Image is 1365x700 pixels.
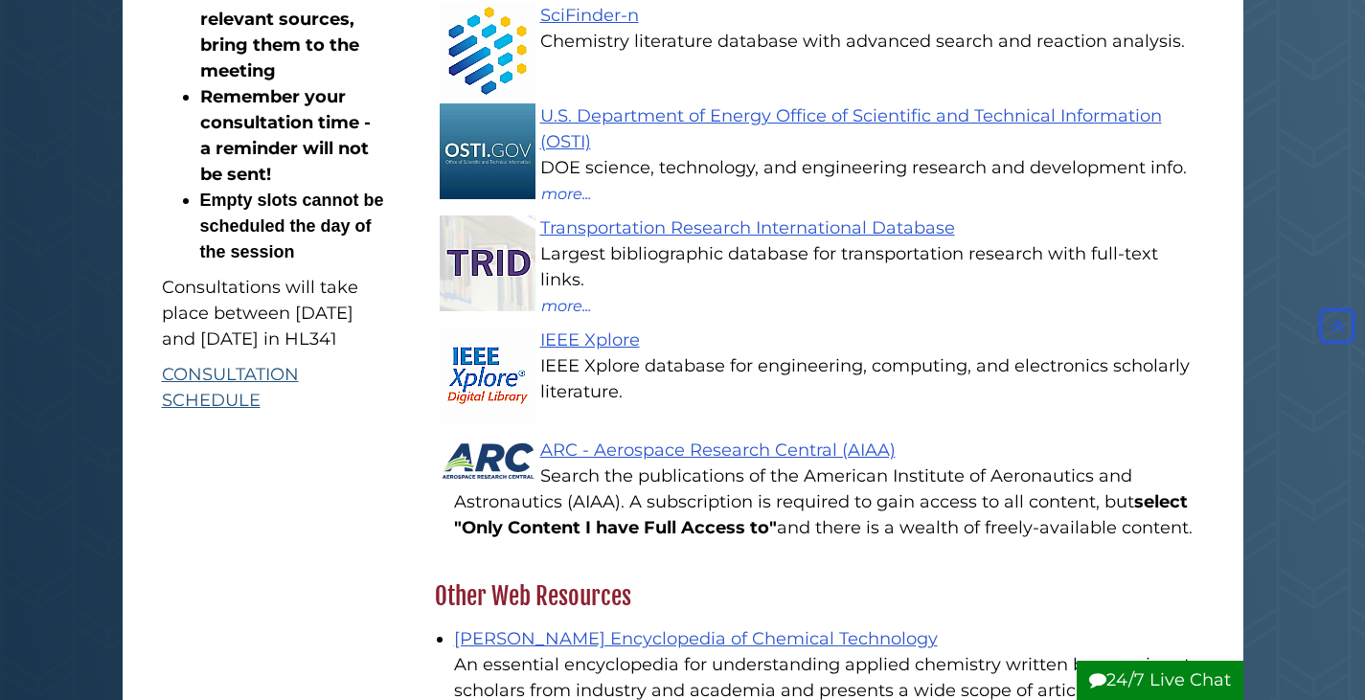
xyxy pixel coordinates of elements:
span: ​ [200,191,389,261]
h2: Other Web Resources [425,581,1214,612]
a: SciFinder-n [540,5,639,26]
a: Transportation Research International Database [540,217,955,238]
strong: Remember your consultation time - a reminder will not be sent! [200,86,371,185]
a: [PERSON_NAME] Encyclopedia of Chemical Technology [454,628,938,649]
div: Largest bibliographic database for transportation research with full-text links. [454,241,1204,293]
div: Chemistry literature database with advanced search and reaction analysis. [454,29,1204,55]
button: more... [540,181,592,206]
a: Back to Top [1314,315,1360,336]
p: Consultations will take place between [DATE] and [DATE] in HL341 [162,275,385,352]
div: DOE science, technology, and engineering research and development info. [454,155,1204,181]
a: U.S. Department of Energy Office of Scientific and Technical Information (OSTI) [540,105,1162,152]
button: 24/7 Live Chat [1077,661,1243,700]
a: ARC - Aerospace Research Central (AIAA) [540,440,896,461]
strong: Empty slots cannot be scheduled the day of the session [200,191,389,261]
div: Search the publications of the American Institute of Aeronautics and Astronautics (AIAA). A subsc... [454,463,1204,541]
a: IEEE Xplore [540,329,640,350]
div: IEEE Xplore database for engineering, computing, and electronics scholarly literature. [454,353,1204,405]
a: CONSULTATION SCHEDULE [162,364,299,411]
button: more... [540,293,592,318]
